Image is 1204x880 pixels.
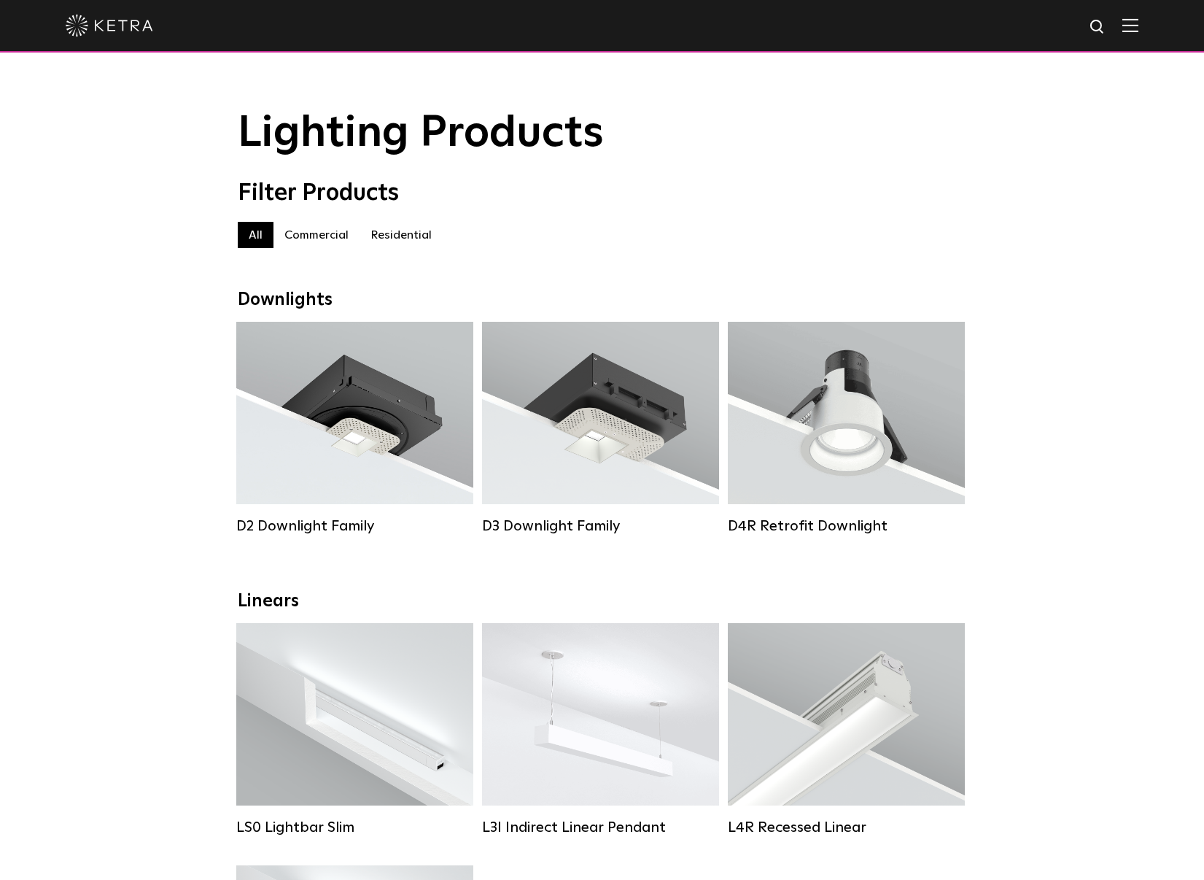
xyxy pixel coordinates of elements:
[236,517,473,535] div: D2 Downlight Family
[1122,18,1138,32] img: Hamburger%20Nav.svg
[238,591,967,612] div: Linears
[728,623,965,844] a: L4R Recessed Linear Lumen Output:400 / 600 / 800 / 1000Colors:White / BlackControl:Lutron Clear C...
[236,819,473,836] div: LS0 Lightbar Slim
[66,15,153,36] img: ketra-logo-2019-white
[238,180,967,207] div: Filter Products
[238,290,967,311] div: Downlights
[482,623,719,844] a: L3I Indirect Linear Pendant Lumen Output:400 / 600 / 800 / 1000Housing Colors:White / BlackContro...
[273,222,360,248] label: Commercial
[728,517,965,535] div: D4R Retrofit Downlight
[1089,18,1107,36] img: search icon
[236,623,473,844] a: LS0 Lightbar Slim Lumen Output:200 / 350Colors:White / BlackControl:X96 Controller
[360,222,443,248] label: Residential
[482,819,719,836] div: L3I Indirect Linear Pendant
[238,112,604,155] span: Lighting Products
[238,222,273,248] label: All
[728,819,965,836] div: L4R Recessed Linear
[482,322,719,542] a: D3 Downlight Family Lumen Output:700 / 900 / 1100Colors:White / Black / Silver / Bronze / Paintab...
[728,322,965,542] a: D4R Retrofit Downlight Lumen Output:800Colors:White / BlackBeam Angles:15° / 25° / 40° / 60°Watta...
[482,517,719,535] div: D3 Downlight Family
[236,322,473,542] a: D2 Downlight Family Lumen Output:1200Colors:White / Black / Gloss Black / Silver / Bronze / Silve...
